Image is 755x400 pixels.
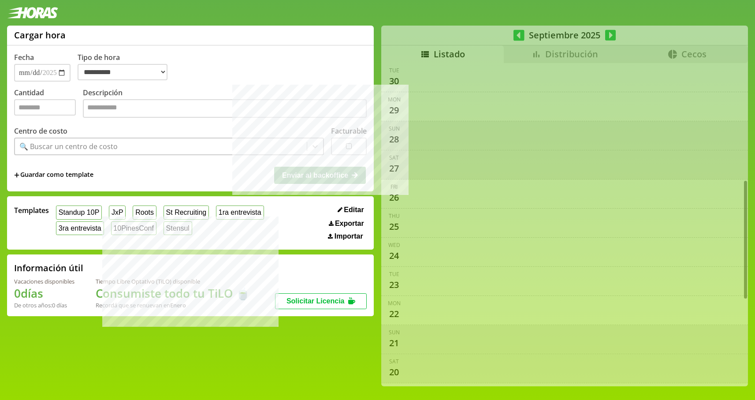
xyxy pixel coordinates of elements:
[14,88,83,120] label: Cantidad
[14,126,67,136] label: Centro de costo
[14,29,66,41] h1: Cargar hora
[56,206,102,219] button: Standup 10P
[331,126,367,136] label: Facturable
[164,206,209,219] button: St Recruiting
[83,88,367,120] label: Descripción
[14,99,76,116] input: Cantidad
[14,301,74,309] div: De otros años: 0 días
[286,297,345,305] span: Solicitar Licencia
[133,206,156,219] button: Roots
[96,285,250,301] h1: Consumiste todo tu TiLO 🍵
[14,170,93,180] span: +Guardar como template
[14,170,19,180] span: +
[335,232,363,240] span: Importar
[78,52,175,82] label: Tipo de hora
[275,293,367,309] button: Solicitar Licencia
[111,221,156,235] button: 10PinesConf
[96,277,250,285] div: Tiempo Libre Optativo (TiLO) disponible
[83,99,367,118] textarea: Descripción
[96,301,250,309] div: Recordá que se renuevan en
[7,7,58,19] img: logotipo
[19,142,118,151] div: 🔍 Buscar un centro de costo
[14,206,49,215] span: Templates
[216,206,264,219] button: 1ra entrevista
[170,301,186,309] b: Enero
[14,262,83,274] h2: Información útil
[78,64,167,80] select: Tipo de hora
[109,206,126,219] button: JxP
[164,221,192,235] button: Stensul
[14,52,34,62] label: Fecha
[335,220,364,228] span: Exportar
[56,221,104,235] button: 3ra entrevista
[14,277,74,285] div: Vacaciones disponibles
[335,206,367,214] button: Editar
[14,285,74,301] h1: 0 días
[326,219,367,228] button: Exportar
[344,206,364,214] span: Editar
